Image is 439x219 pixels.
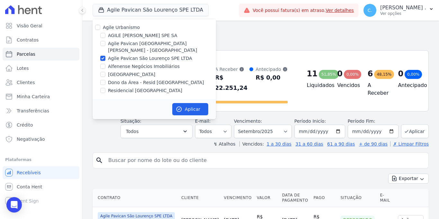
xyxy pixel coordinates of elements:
[380,5,426,11] p: [PERSON_NAME] .
[108,32,177,39] label: AGILE [PERSON_NAME] SPE SA
[311,189,338,207] th: Pago
[17,136,45,142] span: Negativação
[398,81,418,89] h4: Antecipado
[93,189,179,207] th: Contrato
[215,66,249,72] div: A Receber
[267,141,291,147] a: 1 a 30 dias
[121,119,141,124] label: Situação:
[108,79,204,86] label: Dono da Área - Resid [GEOGRAPHIC_DATA]
[93,4,209,16] button: Agile Pavican São Lourenço SPE LTDA
[348,118,399,125] label: Período Fim:
[358,1,439,19] button: C. [PERSON_NAME] . Ver opções
[239,141,264,147] label: Vencidos:
[338,189,377,207] th: Situação
[368,81,388,97] h4: A Receber
[17,37,39,43] span: Contratos
[401,124,429,138] button: Aplicar
[179,189,221,207] th: Cliente
[5,156,77,164] div: Plataformas
[104,154,426,167] input: Buscar por nome do lote ou do cliente
[294,119,326,124] label: Período Inicío:
[380,11,426,16] p: Ver opções
[6,197,22,213] div: Open Intercom Messenger
[368,8,372,13] span: C.
[326,8,354,13] a: Ver detalhes
[17,93,50,100] span: Minha Carteira
[234,119,262,124] label: Vencimento:
[256,72,288,83] div: R$ 0,00
[17,184,42,190] span: Conta Hent
[295,141,323,147] a: 31 a 60 dias
[3,33,79,46] a: Contratos
[344,70,361,79] div: 0,00%
[195,119,211,124] label: E-mail:
[121,125,193,138] button: Todos
[17,23,42,29] span: Visão Geral
[337,69,343,79] div: 0
[405,70,422,79] div: 0,00%
[95,157,103,164] i: search
[3,119,79,131] a: Crédito
[108,71,155,78] label: [GEOGRAPHIC_DATA]
[17,108,49,114] span: Transferências
[215,72,249,93] div: R$ 22.251,24
[3,133,79,146] a: Negativação
[93,26,429,37] h2: Parcelas
[17,79,35,86] span: Clientes
[108,40,216,54] label: Agile Pavican [GEOGRAPHIC_DATA][PERSON_NAME] - [GEOGRAPHIC_DATA]
[280,189,311,207] th: Data de Pagamento
[172,103,208,115] button: Aplicar
[359,141,388,147] a: + de 90 dias
[3,62,79,75] a: Lotes
[17,122,33,128] span: Crédito
[3,19,79,32] a: Visão Geral
[17,169,41,176] span: Recebíveis
[3,180,79,193] a: Conta Hent
[3,166,79,179] a: Recebíveis
[390,141,429,147] a: ✗ Limpar Filtros
[3,104,79,117] a: Transferências
[3,48,79,61] a: Parcelas
[126,128,139,135] span: Todos
[374,70,394,79] div: 48,15%
[368,69,373,79] div: 6
[103,25,140,30] label: Agile Urbanismo
[17,65,29,71] span: Lotes
[108,87,182,94] label: Residencial [GEOGRAPHIC_DATA]
[337,81,357,89] h4: Vencidos
[3,90,79,103] a: Minha Carteira
[256,66,288,72] div: Antecipado
[307,81,327,89] h4: Liquidados
[108,55,192,62] label: Agile Pavican São Lourenço SPE LTDA
[307,69,318,79] div: 11
[3,76,79,89] a: Clientes
[108,63,180,70] label: Alfenense Negócios Imobiliários
[254,189,280,207] th: Valor
[213,141,235,147] label: ↯ Atalhos
[253,7,354,14] span: Você possui fatura(s) em atraso.
[388,174,429,184] button: Exportar
[398,69,403,79] div: 0
[221,189,254,207] th: Vencimento
[319,70,339,79] div: 51,85%
[377,189,395,207] th: E-mail
[327,141,355,147] a: 61 a 90 dias
[17,51,35,57] span: Parcelas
